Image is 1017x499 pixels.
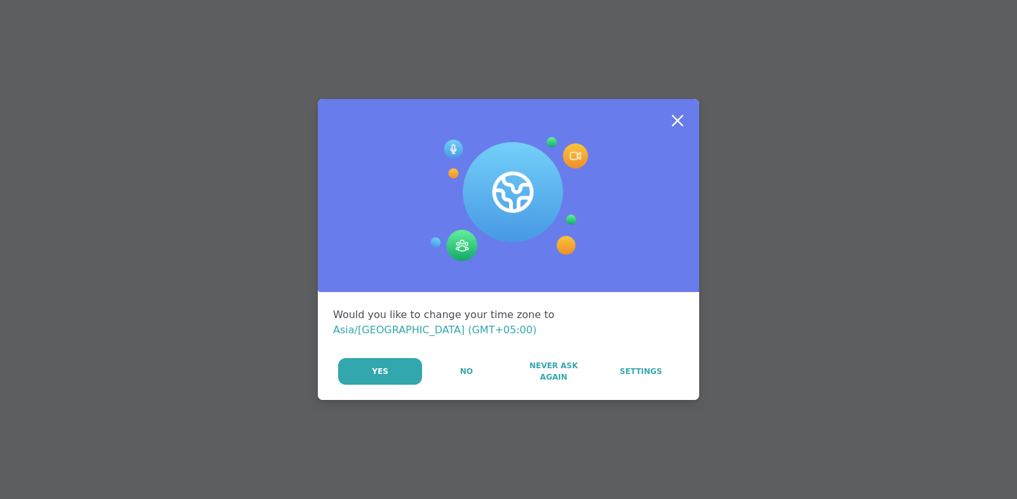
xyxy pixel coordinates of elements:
[333,324,536,336] span: Asia/[GEOGRAPHIC_DATA] (GMT+05:00)
[372,366,388,377] span: Yes
[598,358,684,385] a: Settings
[423,358,509,385] button: No
[517,360,590,383] span: Never Ask Again
[338,358,422,385] button: Yes
[429,137,588,262] img: Session Experience
[460,366,473,377] span: No
[333,307,684,338] div: Would you like to change your time zone to
[510,358,596,385] button: Never Ask Again
[620,366,662,377] span: Settings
